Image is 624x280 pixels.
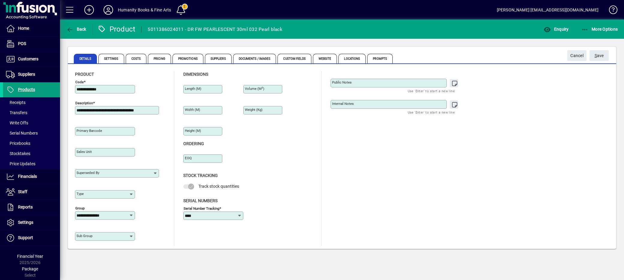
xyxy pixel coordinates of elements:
mat-label: Description [75,101,93,105]
span: Costs [126,54,147,63]
a: Serial Numbers [3,128,60,138]
mat-label: Sub group [76,234,92,238]
span: Settings [18,220,33,225]
mat-label: Superseded by [76,171,99,175]
mat-label: Internal Notes [332,102,354,106]
button: More Options [580,24,619,35]
div: Humanity Books & Fine Arts [118,5,171,15]
div: 5011386024011 - DR FW PEARLESCENT 30ml 032 Pearl black [148,25,282,34]
span: Receipts [6,100,25,105]
mat-label: Weight (Kg) [245,108,262,112]
span: Write Offs [6,120,28,125]
span: Product [75,72,94,77]
sup: 3 [262,86,263,89]
span: POS [18,41,26,46]
button: Back [65,24,88,35]
span: Financial Year [17,254,43,259]
span: Customers [18,56,38,61]
span: Financials [18,174,37,179]
a: Settings [3,215,60,230]
span: Enquiry [544,27,568,32]
span: Custom Fields [277,54,311,63]
span: Cancel [570,51,583,61]
span: Transfers [6,110,27,115]
span: ave [595,51,604,61]
mat-label: EOQ [185,156,192,160]
a: Suppliers [3,67,60,82]
a: Write Offs [3,118,60,128]
span: Suppliers [205,54,232,63]
span: Suppliers [18,72,35,77]
span: Prompts [367,54,393,63]
span: More Options [581,27,618,32]
span: S [595,53,597,58]
span: Documents / Images [233,54,276,63]
mat-label: Height (m) [185,129,201,133]
span: Track stock quantities [198,184,239,189]
a: Reports [3,200,60,215]
div: Product [97,24,136,34]
mat-hint: Use 'Enter' to start a new line [408,87,455,94]
a: Pricebooks [3,138,60,148]
button: Enquiry [542,24,570,35]
span: Locations [338,54,366,63]
span: Serial Numbers [183,198,217,203]
app-page-header-button: Back [60,24,93,35]
div: [PERSON_NAME] [EMAIL_ADDRESS][DOMAIN_NAME] [497,5,598,15]
span: Pricebooks [6,141,30,146]
mat-label: Serial Number tracking [184,206,219,210]
mat-label: Code [75,80,84,84]
a: Staff [3,184,60,199]
a: POS [3,36,60,51]
span: Staff [18,189,27,194]
span: Stocktakes [6,151,30,156]
mat-label: Volume (m ) [245,87,264,91]
span: Website [313,54,337,63]
button: Save [589,50,609,61]
button: Add [79,5,99,15]
a: Financials [3,169,60,184]
span: Promotions [172,54,203,63]
mat-label: Width (m) [185,108,200,112]
span: Ordering [183,141,204,146]
span: Back [66,27,86,32]
a: Customers [3,52,60,67]
a: Stocktakes [3,148,60,159]
span: Reports [18,205,33,209]
span: Stock Tracking [183,173,218,178]
mat-label: Public Notes [332,80,352,84]
mat-hint: Use 'Enter' to start a new line [408,109,455,116]
span: Details [74,54,97,63]
span: Package [22,266,38,271]
mat-label: Group [75,206,85,210]
a: Knowledge Base [604,1,616,21]
button: Cancel [567,50,586,61]
mat-label: Primary barcode [76,129,102,133]
mat-label: Length (m) [185,87,201,91]
a: Receipts [3,97,60,108]
span: Support [18,235,33,240]
a: Price Updates [3,159,60,169]
span: Pricing [148,54,171,63]
span: Products [18,87,35,92]
span: Price Updates [6,161,35,166]
mat-label: Sales unit [76,150,92,154]
mat-label: Type [76,192,84,196]
span: Settings [98,54,124,63]
span: Home [18,26,29,31]
a: Support [3,230,60,245]
button: Profile [99,5,118,15]
a: Home [3,21,60,36]
span: Serial Numbers [6,131,38,135]
span: Dimensions [183,72,208,77]
a: Transfers [3,108,60,118]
